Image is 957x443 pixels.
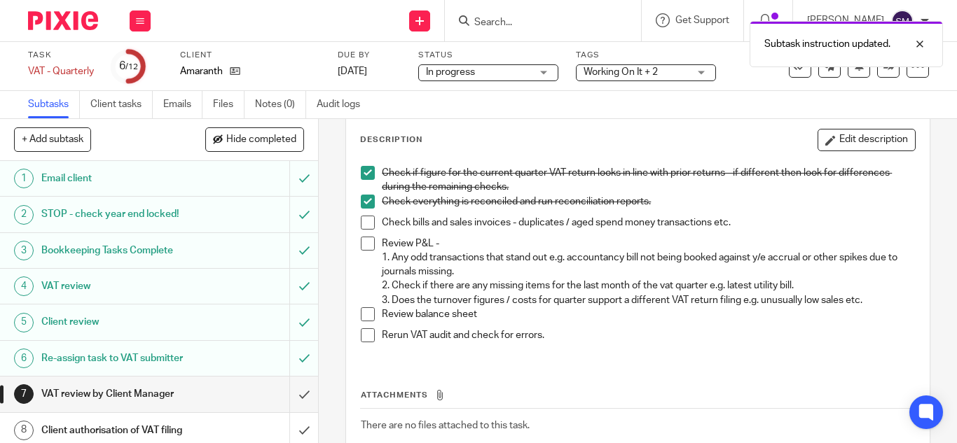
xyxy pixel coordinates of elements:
[41,420,198,441] h1: Client authorisation of VAT filing
[90,91,153,118] a: Client tasks
[14,169,34,188] div: 1
[41,204,198,225] h1: STOP - check year end locked!
[14,349,34,368] div: 6
[382,293,915,307] p: 3. Does the turnover figures / costs for quarter support a different VAT return filing e.g. unusu...
[891,10,914,32] img: svg%3E
[382,195,915,209] p: Check everything is reconciled and run reconciliation reports.
[180,50,320,61] label: Client
[226,134,296,146] span: Hide completed
[818,129,916,151] button: Edit description
[382,166,915,195] p: Check if figure for the current quarter VAT return looks in line with prior returns - if differen...
[41,384,198,405] h1: VAT review by Client Manager
[382,237,915,251] p: Review P&L -
[338,66,367,76] span: [DATE]
[41,240,198,261] h1: Bookkeeping Tasks Complete
[41,168,198,189] h1: Email client
[361,391,428,399] span: Attachments
[163,91,202,118] a: Emails
[426,67,475,77] span: In progress
[361,421,530,430] span: There are no files attached to this task.
[14,241,34,260] div: 3
[213,91,245,118] a: Files
[119,58,138,74] div: 6
[382,307,915,321] p: Review balance sheet
[14,313,34,332] div: 5
[338,50,401,61] label: Due by
[205,127,304,151] button: Hide completed
[317,91,371,118] a: Audit logs
[125,63,138,71] small: /12
[360,134,422,146] p: Description
[418,50,558,61] label: Status
[382,328,915,342] p: Rerun VAT audit and check for errors.
[14,127,91,151] button: + Add subtask
[14,384,34,404] div: 7
[28,50,94,61] label: Task
[584,67,658,77] span: Working On It + 2
[382,279,915,293] p: 2. Check if there are any missing items for the last month of the vat quarter e.g. latest utility...
[41,311,198,332] h1: Client review
[41,276,198,297] h1: VAT review
[14,421,34,440] div: 8
[28,91,80,118] a: Subtasks
[180,64,223,78] p: Amaranth
[255,91,306,118] a: Notes (0)
[473,17,599,29] input: Search
[382,251,915,279] p: 1. Any odd transactions that stand out e.g. accountancy bill not being booked against y/e accrual...
[382,216,915,230] p: Check bills and sales invoices - duplicates / aged spend money transactions etc.
[14,205,34,225] div: 2
[764,37,890,51] p: Subtask instruction updated.
[28,64,94,78] div: VAT - Quarterly
[14,276,34,296] div: 4
[28,11,98,30] img: Pixie
[41,348,198,369] h1: Re-assign task to VAT submitter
